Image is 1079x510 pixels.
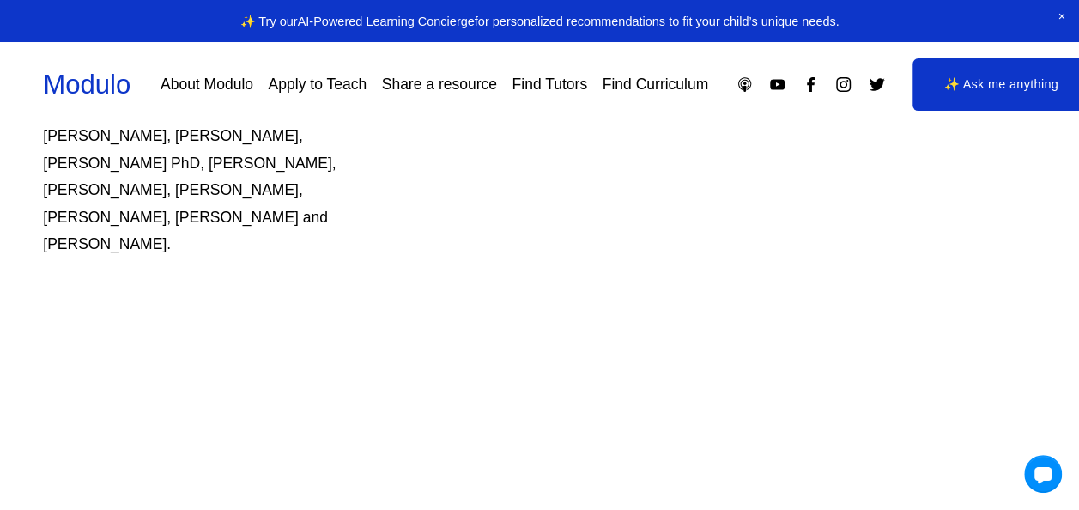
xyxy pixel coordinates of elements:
a: YouTube [768,76,786,94]
a: Find Curriculum [603,70,709,100]
a: Apple Podcasts [736,76,754,94]
a: AI-Powered Learning Concierge [298,15,475,28]
a: Modulo [43,70,130,100]
a: Instagram [834,76,852,94]
a: Apply to Teach [269,70,367,100]
a: Share a resource [382,70,497,100]
iframe: Jeremy Howard's Journey: From Traditional Schools to Homeschooling [461,15,1079,364]
a: About Modulo [161,70,253,100]
a: Find Tutors [512,70,587,100]
a: Twitter [868,76,886,94]
a: Facebook [802,76,820,94]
